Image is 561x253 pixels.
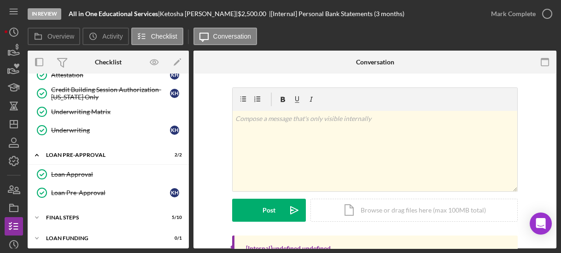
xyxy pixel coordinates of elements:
[269,10,404,17] div: | [Internal] Personal Bank Statements (3 months)
[32,184,184,202] a: Loan Pre-ApprovalKH
[69,10,158,17] b: All in One Educational Services
[28,8,61,20] div: In Review
[193,28,257,45] button: Conversation
[28,28,80,45] button: Overview
[69,10,160,17] div: |
[213,33,251,40] label: Conversation
[46,215,159,220] div: FINAL STEPS
[51,86,170,101] div: Credit Building Session Authorization- [US_STATE] Only
[95,58,122,66] div: Checklist
[482,5,556,23] button: Mark Complete
[32,165,184,184] a: Loan Approval
[82,28,129,45] button: Activity
[32,103,184,121] a: Underwriting Matrix
[170,70,179,80] div: K H
[165,236,182,241] div: 0 / 1
[131,28,183,45] button: Checklist
[246,245,331,252] div: [Internal] undefined undefined
[170,89,179,98] div: K H
[170,188,179,197] div: K H
[151,33,177,40] label: Checklist
[51,171,184,178] div: Loan Approval
[102,33,123,40] label: Activity
[51,71,170,79] div: Attestation
[32,121,184,139] a: UnderwritingKH
[47,33,74,40] label: Overview
[51,108,184,115] div: Underwriting Matrix
[46,152,159,158] div: Loan Pre-Approval
[165,215,182,220] div: 5 / 10
[46,236,159,241] div: Loan Funding
[165,152,182,158] div: 2 / 2
[263,199,275,222] div: Post
[238,10,269,17] div: $2,500.00
[32,84,184,103] a: Credit Building Session Authorization- [US_STATE] OnlyKH
[356,58,394,66] div: Conversation
[32,66,184,84] a: AttestationKH
[160,10,238,17] div: Ketosha [PERSON_NAME] |
[51,126,170,134] div: Underwriting
[491,5,536,23] div: Mark Complete
[170,126,179,135] div: K H
[232,199,306,222] button: Post
[51,189,170,196] div: Loan Pre-Approval
[530,213,552,235] div: Open Intercom Messenger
